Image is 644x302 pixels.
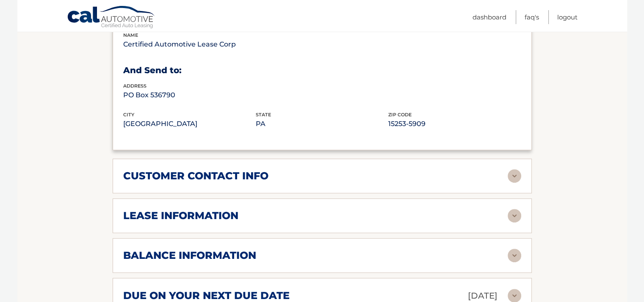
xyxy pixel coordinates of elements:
[123,170,268,182] h2: customer contact info
[123,83,146,89] span: address
[473,10,506,24] a: Dashboard
[123,65,521,76] h3: And Send to:
[508,169,521,183] img: accordion-rest.svg
[123,209,238,222] h2: lease information
[525,10,539,24] a: FAQ's
[123,38,256,50] p: Certified Automotive Lease Corp
[123,89,256,101] p: PO Box 536790
[508,209,521,222] img: accordion-rest.svg
[123,249,256,262] h2: balance information
[123,289,290,302] h2: due on your next due date
[123,32,138,38] span: name
[123,112,134,118] span: city
[388,112,412,118] span: zip code
[67,5,156,30] a: Cal Automotive
[508,249,521,262] img: accordion-rest.svg
[256,118,388,130] p: PA
[388,118,521,130] p: 15253-5909
[256,112,271,118] span: state
[123,118,256,130] p: [GEOGRAPHIC_DATA]
[557,10,578,24] a: Logout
